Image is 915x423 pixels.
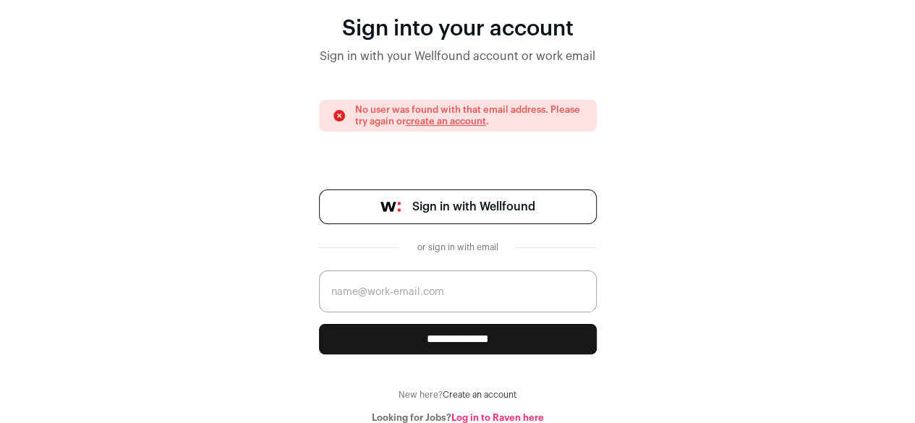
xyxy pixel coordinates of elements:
[380,202,401,212] img: wellfound-symbol-flush-black-fb3c872781a75f747ccb3a119075da62bfe97bd399995f84a933054e44a575c4.png
[451,413,544,422] a: Log in to Raven here
[412,242,504,253] div: or sign in with email
[412,198,535,215] span: Sign in with Wellfound
[319,16,597,42] div: Sign into your account
[406,116,486,126] a: create an account
[319,270,597,312] input: name@work-email.com
[319,389,597,401] div: New here?
[319,48,597,65] div: Sign in with your Wellfound account or work email
[355,104,584,127] p: No user was found with that email address. Please try again or .
[443,390,516,399] a: Create an account
[319,189,597,224] a: Sign in with Wellfound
